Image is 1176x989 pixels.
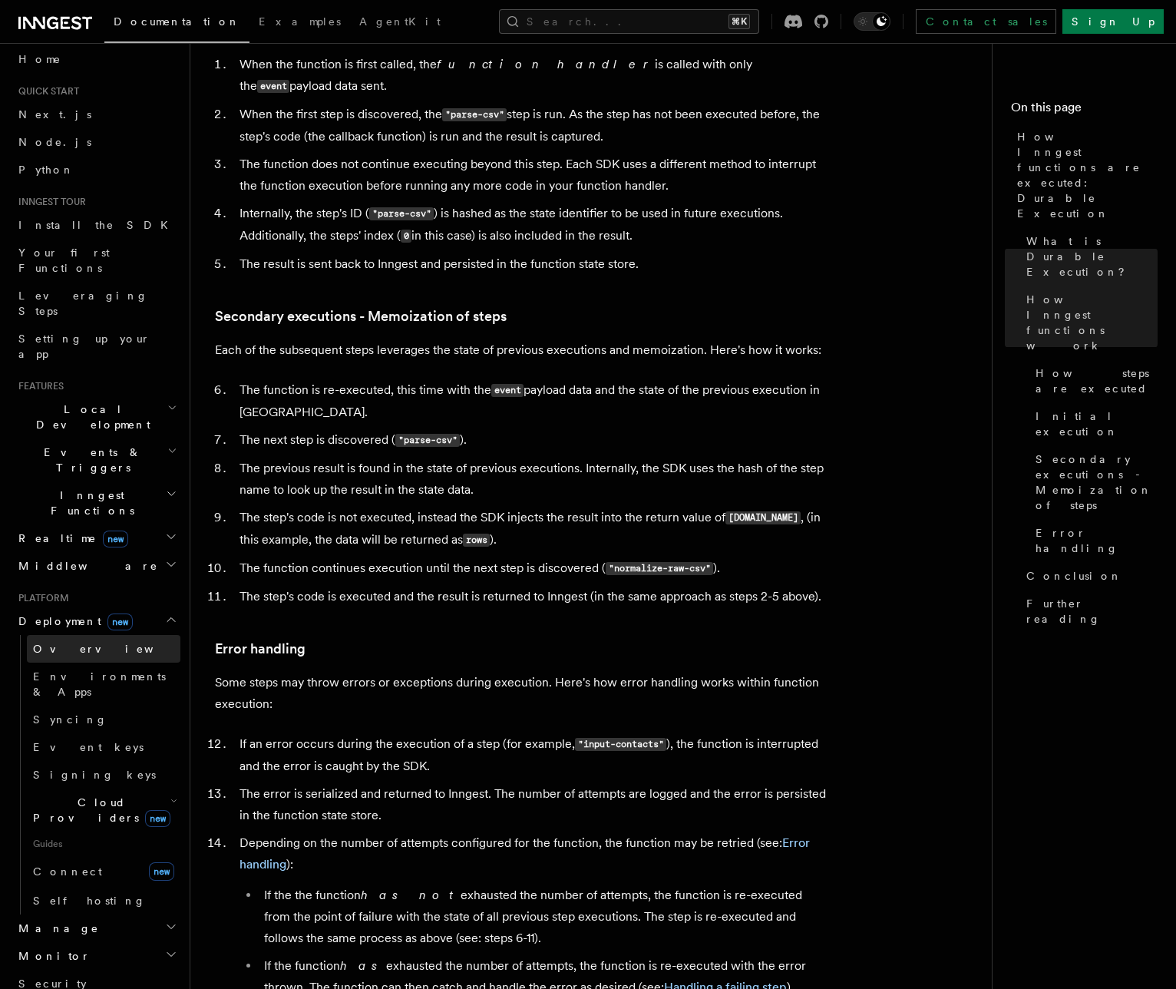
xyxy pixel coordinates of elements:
[235,586,829,607] li: The step's code is executed and the result is returned to Inngest (in the same approach as steps ...
[1011,98,1158,123] h4: On this page
[107,614,133,630] span: new
[12,45,180,73] a: Home
[1036,408,1158,439] span: Initial execution
[27,635,180,663] a: Overview
[12,196,86,208] span: Inngest tour
[235,203,829,247] li: Internally, the step's ID ( ) is hashed as the state identifier to be used in future executions. ...
[12,156,180,184] a: Python
[12,531,128,546] span: Realtime
[1011,123,1158,227] a: How Inngest functions are executed: Durable Execution
[1036,525,1158,556] span: Error handling
[239,835,810,872] a: Error handling
[1029,402,1158,445] a: Initial execution
[12,239,180,282] a: Your first Functions
[12,402,167,432] span: Local Development
[259,885,829,949] li: If the the function exhausted the number of attempts, the function is re-executed from the point ...
[235,253,829,275] li: The result is sent back to Inngest and persisted in the function state store.
[491,384,524,397] code: event
[12,558,158,574] span: Middleware
[235,458,829,501] li: The previous result is found in the state of previous executions. Internally, the SDK uses the ha...
[249,5,350,41] a: Examples
[725,511,801,524] code: [DOMAIN_NAME]
[18,289,148,317] span: Leveraging Steps
[215,339,829,361] p: Each of the subsequent steps leverages the state of previous executions and memoization. Here's h...
[12,101,180,128] a: Next.js
[12,128,180,156] a: Node.js
[1026,292,1158,353] span: How Inngest functions work
[27,706,180,733] a: Syncing
[27,663,180,706] a: Environments & Apps
[215,306,507,327] a: Secondary executions - Memoization of steps
[215,672,829,715] p: Some steps may throw errors or exceptions during execution. Here's how error handling works withi...
[12,325,180,368] a: Setting up your app
[27,795,170,825] span: Cloud Providers
[12,438,180,481] button: Events & Triggers
[235,54,829,98] li: When the function is first called, the is called with only the payload data sent.
[728,14,750,29] kbd: ⌘K
[259,15,341,28] span: Examples
[1017,129,1158,221] span: How Inngest functions are executed: Durable Execution
[235,104,829,147] li: When the first step is discovered, the step is run. As the step has not been executed before, the...
[27,761,180,789] a: Signing keys
[12,211,180,239] a: Install the SDK
[401,230,411,243] code: 0
[12,915,180,942] button: Manage
[1026,233,1158,279] span: What is Durable Execution?
[235,507,829,551] li: The step's code is not executed, instead the SDK injects the result into the return value of , (i...
[369,207,434,220] code: "parse-csv"
[235,783,829,826] li: The error is serialized and returned to Inngest. The number of attempts are logged and the error ...
[12,635,180,915] div: Deploymentnew
[12,614,133,629] span: Deployment
[916,9,1056,34] a: Contact sales
[12,395,180,438] button: Local Development
[27,789,180,832] button: Cloud Providersnew
[27,733,180,761] a: Event keys
[149,862,174,881] span: new
[1029,445,1158,519] a: Secondary executions - Memoization of steps
[12,592,69,604] span: Platform
[18,51,61,67] span: Home
[235,154,829,197] li: The function does not continue executing beyond this step. Each SDK uses a different method to in...
[12,607,180,635] button: Deploymentnew
[359,15,441,28] span: AgentKit
[12,282,180,325] a: Leveraging Steps
[1020,590,1158,633] a: Further reading
[33,713,107,726] span: Syncing
[12,942,180,970] button: Monitor
[33,643,191,655] span: Overview
[27,856,180,887] a: Connectnew
[27,832,180,856] span: Guides
[33,670,166,698] span: Environments & Apps
[437,57,655,71] em: function handler
[340,958,386,973] em: has
[257,80,289,93] code: event
[499,9,759,34] button: Search...⌘K
[27,887,180,915] a: Self hosting
[235,557,829,580] li: The function continues execution until the next step is discovered ( ).
[1026,568,1122,584] span: Conclusion
[33,895,146,907] span: Self hosting
[18,136,91,148] span: Node.js
[1020,286,1158,359] a: How Inngest functions work
[215,638,306,660] a: Error handling
[575,738,666,751] code: "input-contacts"
[235,379,829,423] li: The function is re-executed, this time with the payload data and the state of the previous execut...
[235,733,829,777] li: If an error occurs during the execution of a step (for example, ), the function is interrupted an...
[12,921,99,936] span: Manage
[606,562,713,575] code: "normalize-raw-csv"
[12,552,180,580] button: Middleware
[1036,451,1158,513] span: Secondary executions - Memoization of steps
[1020,227,1158,286] a: What is Durable Execution?
[103,531,128,547] span: new
[18,108,91,121] span: Next.js
[104,5,249,43] a: Documentation
[1020,562,1158,590] a: Conclusion
[1029,519,1158,562] a: Error handling
[12,524,180,552] button: Realtimenew
[18,164,74,176] span: Python
[12,481,180,524] button: Inngest Functions
[854,12,890,31] button: Toggle dark mode
[12,85,79,98] span: Quick start
[395,434,460,447] code: "parse-csv"
[12,380,64,392] span: Features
